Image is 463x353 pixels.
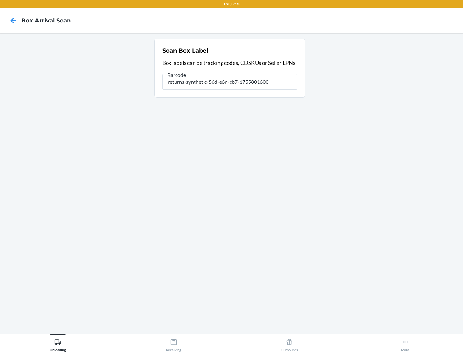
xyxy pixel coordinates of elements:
input: Barcode [162,74,297,90]
h4: Box Arrival Scan [21,16,71,25]
button: More [347,334,463,352]
div: More [401,336,409,352]
h2: Scan Box Label [162,47,208,55]
span: Barcode [167,72,187,78]
div: Unloading [50,336,66,352]
div: Receiving [166,336,181,352]
p: Box labels can be tracking codes, CDSKUs or Seller LPNs [162,59,297,67]
div: Outbounds [281,336,298,352]
button: Outbounds [232,334,347,352]
p: TST_LOG [223,1,240,7]
button: Receiving [116,334,232,352]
